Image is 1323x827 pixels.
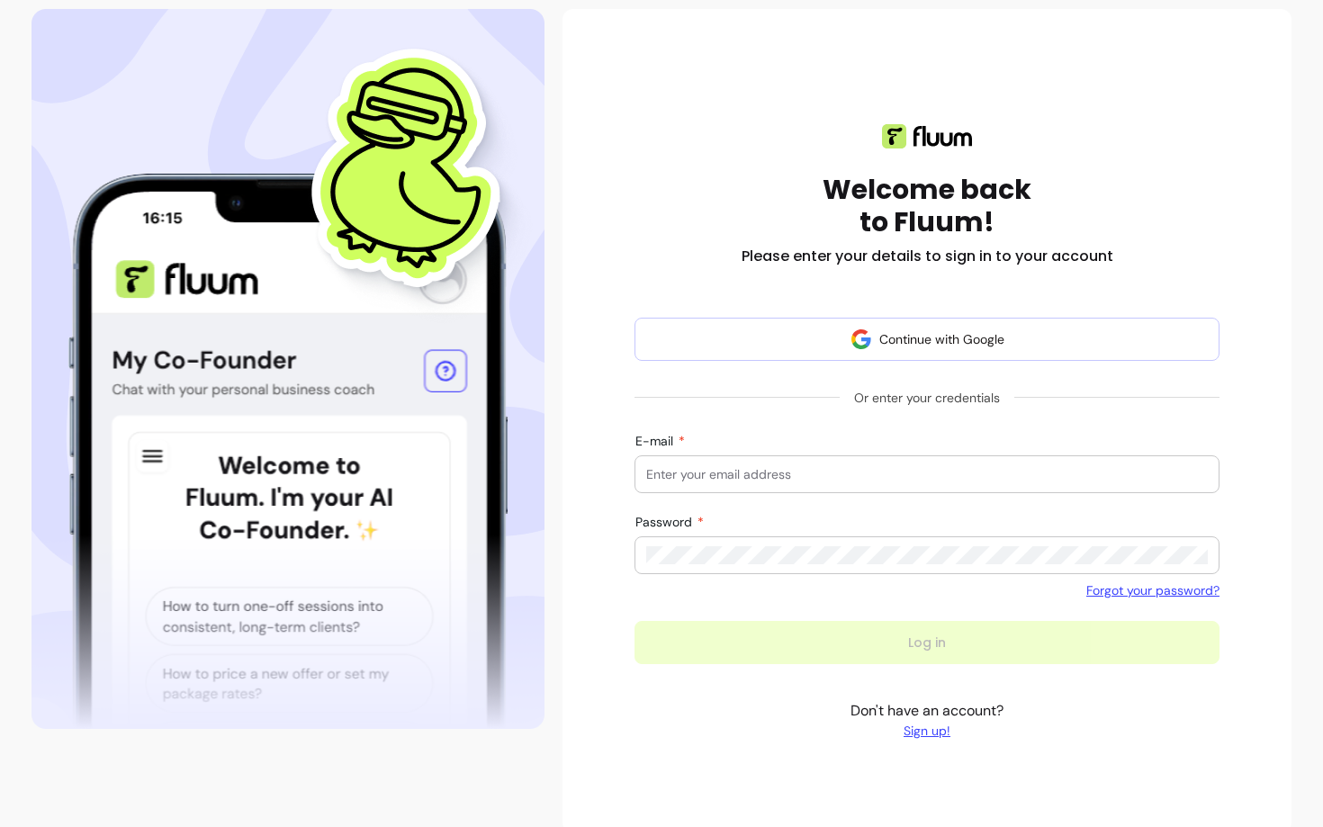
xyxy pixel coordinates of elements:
[742,246,1113,267] h2: Please enter your details to sign in to your account
[635,433,677,449] span: E-mail
[823,174,1031,238] h1: Welcome back to Fluum!
[850,328,872,350] img: avatar
[635,514,696,530] span: Password
[646,465,1208,483] input: E-mail
[646,546,1208,564] input: Password
[882,124,972,148] img: Fluum logo
[840,382,1014,414] span: Or enter your credentials
[1086,581,1219,599] a: Forgot your password?
[850,722,1003,740] a: Sign up!
[634,318,1219,361] button: Continue with Google
[850,700,1003,740] p: Don't have an account?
